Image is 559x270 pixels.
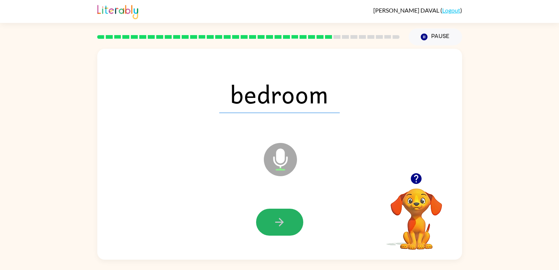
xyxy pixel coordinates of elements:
span: [PERSON_NAME] DAVAL [373,7,440,14]
span: bedroom [219,75,340,113]
button: Pause [409,28,462,45]
a: Logout [442,7,460,14]
video: Your browser must support playing .mp4 files to use Literably. Please try using another browser. [380,177,453,251]
img: Literably [97,3,138,19]
div: ( ) [373,7,462,14]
